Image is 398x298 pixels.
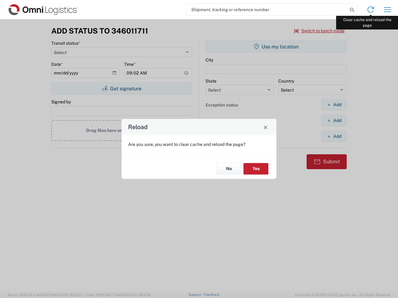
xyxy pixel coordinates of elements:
p: Are you sure, you want to clear cache and reload the page? [128,142,270,147]
button: No [216,163,241,174]
button: Yes [243,163,268,174]
h4: Reload [128,123,148,132]
button: Close [261,123,270,131]
input: Shipment, tracking or reference number [187,4,348,16]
